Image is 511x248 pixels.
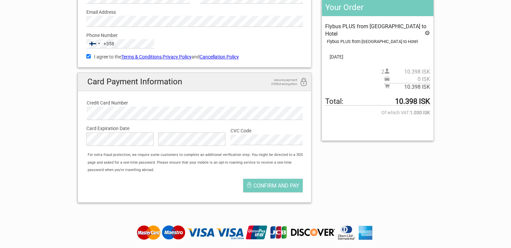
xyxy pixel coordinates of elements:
[384,83,430,91] span: Subtotal
[86,53,303,60] label: I agree to the , and
[230,127,303,134] label: CVC Code
[325,98,430,106] span: Total to be paid
[87,99,303,107] label: Credit Card Number
[390,68,430,76] span: 10.398 ISK
[300,78,308,87] i: 256bit encryption
[9,12,76,17] p: We're away right now. Please check back later!
[86,8,303,16] label: Email Address
[325,53,430,60] span: [DATE]
[77,10,85,18] button: Open LiveChat chat widget
[78,73,311,91] h2: Card Payment Information
[103,40,114,47] div: +358
[381,68,430,76] span: 2 person(s)
[327,38,430,45] div: Flybus PLUS from [GEOGRAPHIC_DATA] to Hotel
[163,54,191,59] a: Privacy Policy
[84,151,311,174] div: For extra fraud protection, we require some customers to complete an additional verification step...
[86,32,303,39] label: Phone Number
[86,125,303,132] label: Card Expiration Date
[410,109,430,116] strong: 1.030 ISK
[325,23,426,37] span: Flybus PLUS from [GEOGRAPHIC_DATA] to Hotel
[243,179,303,192] button: Confirm and pay
[390,76,430,83] span: 0 ISK
[384,76,430,83] span: Pickup price
[325,109,430,116] span: Of which VAT:
[200,54,239,59] a: Cancellation Policy
[390,83,430,91] span: 10.398 ISK
[135,225,376,240] img: Tourdesk accepts
[253,182,299,189] span: Confirm and pay
[264,78,297,86] span: secure payment 256bit encryption
[121,54,162,59] a: Terms & Conditions
[87,39,114,48] button: Selected country
[395,98,430,105] strong: 10.398 ISK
